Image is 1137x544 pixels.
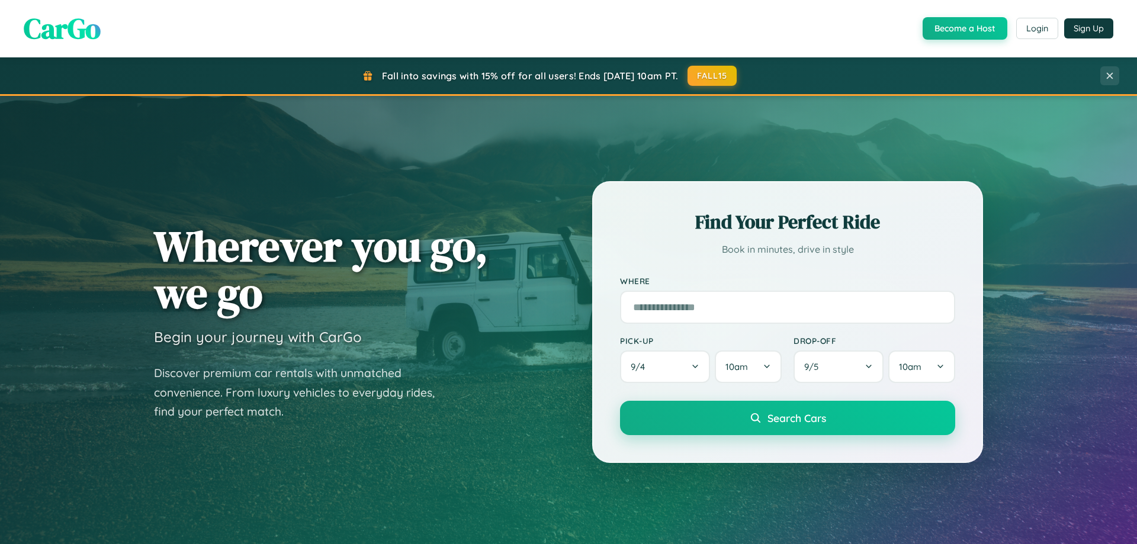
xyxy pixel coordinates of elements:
[24,9,101,48] span: CarGo
[688,66,737,86] button: FALL15
[1064,18,1113,38] button: Sign Up
[923,17,1007,40] button: Become a Host
[154,223,488,316] h1: Wherever you go, we go
[620,241,955,258] p: Book in minutes, drive in style
[804,361,824,372] span: 9 / 5
[620,401,955,435] button: Search Cars
[154,328,362,346] h3: Begin your journey with CarGo
[620,350,710,383] button: 9/4
[715,350,782,383] button: 10am
[382,70,679,82] span: Fall into savings with 15% off for all users! Ends [DATE] 10am PT.
[154,363,450,421] p: Discover premium car rentals with unmatched convenience. From luxury vehicles to everyday rides, ...
[794,350,884,383] button: 9/5
[767,411,826,424] span: Search Cars
[620,336,782,346] label: Pick-up
[888,350,955,383] button: 10am
[725,361,748,372] span: 10am
[620,276,955,286] label: Where
[631,361,651,372] span: 9 / 4
[794,336,955,346] label: Drop-off
[899,361,921,372] span: 10am
[620,209,955,235] h2: Find Your Perfect Ride
[1016,18,1058,39] button: Login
